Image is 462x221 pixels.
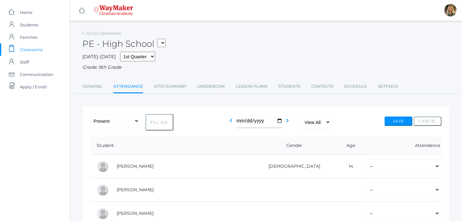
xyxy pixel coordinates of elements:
div: Reese Carr [97,184,109,196]
div: Claudia Marosz [444,4,457,16]
a: Settings [378,80,398,93]
a: Attendance [113,80,143,94]
span: Apply / Enroll [20,81,47,93]
span: Families [20,31,37,43]
span: [DATE]-[DATE] [82,54,116,60]
th: Student [90,137,248,155]
i: chevron_left [228,117,235,124]
a: chevron_left [228,120,235,126]
a: chevron_right [284,120,291,126]
td: 14 [336,155,361,178]
th: Gender [248,137,336,155]
span: Home [20,6,33,19]
span: Classrooms [20,43,43,56]
td: [DEMOGRAPHIC_DATA] [248,155,336,178]
a: Lesson Plans [236,80,268,93]
a: Go to Classrooms [86,31,121,36]
button: Save [385,117,412,126]
a: Attd Summary [154,80,186,93]
a: Students [278,80,300,93]
th: Age [336,137,361,155]
div: LaRae Erner [97,207,109,220]
a: Schedule [344,80,367,93]
div: Pierce Brozek [97,160,109,173]
a: Contacts [311,80,333,93]
a: General [82,80,102,93]
span: Staff [20,56,29,68]
div: Grade: 9th Grade [82,64,450,71]
i: chevron_right [284,117,291,124]
span: Students [20,19,38,31]
button: Fill All [146,114,173,130]
a: [PERSON_NAME] [117,187,154,192]
a: Gradebook [197,80,225,93]
span: Communication [20,68,53,81]
a: [PERSON_NAME] [117,210,154,216]
a: [PERSON_NAME] [117,163,154,169]
button: Cancel [414,117,442,126]
h2: PE - High School [82,39,166,49]
th: Attendance [361,137,442,155]
img: 4_waymaker-logo-stack-white.png [93,5,133,16]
